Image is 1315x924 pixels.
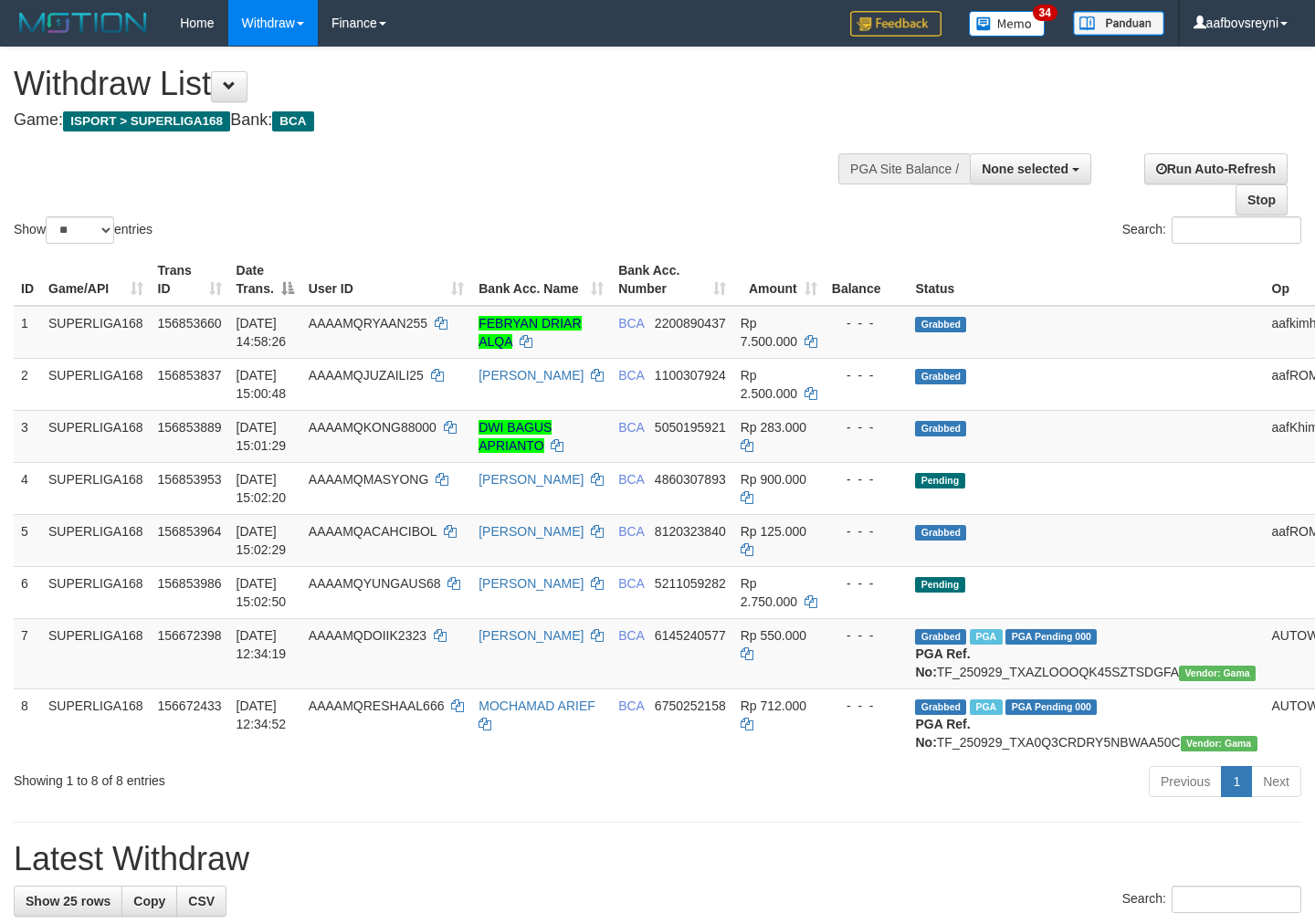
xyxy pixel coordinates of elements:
a: [PERSON_NAME] [479,576,584,591]
td: TF_250929_TXAZLOOOQK45SZTSDGFA [908,618,1264,688]
span: Pending [915,577,964,593]
th: Status [908,254,1264,306]
td: 3 [14,410,41,462]
img: Button%20Memo.svg [969,11,1046,37]
span: Rp 550.000 [741,628,806,643]
span: BCA [272,111,313,131]
span: 156853986 [158,576,222,591]
span: [DATE] 15:02:50 [237,576,287,609]
span: Copy 8120323840 to clipboard [655,524,726,539]
th: Trans ID: activate to sort column ascending [151,254,229,306]
span: 156672398 [158,628,222,643]
span: Grabbed [915,317,966,332]
span: Grabbed [915,525,966,541]
span: Grabbed [915,699,966,715]
span: [DATE] 15:02:29 [237,524,287,557]
a: MOCHAMAD ARIEF [479,698,595,713]
td: 4 [14,462,41,514]
span: AAAAMQKONG88000 [309,420,437,435]
a: Next [1251,766,1301,797]
span: None selected [982,162,1068,176]
span: BCA [618,524,644,539]
img: MOTION_logo.png [14,9,153,37]
label: Show entries [14,216,153,244]
span: AAAAMQMASYONG [309,472,428,487]
div: - - - [832,314,901,332]
select: Showentries [46,216,114,244]
div: - - - [832,574,901,593]
td: SUPERLIGA168 [41,306,151,359]
span: Pending [915,473,964,488]
span: Grabbed [915,629,966,645]
span: 156853837 [158,368,222,383]
span: Vendor URL: https://trx31.1velocity.biz [1181,736,1257,751]
span: Rp 2.750.000 [741,576,797,609]
button: None selected [970,153,1091,184]
img: Feedback.jpg [850,11,942,37]
span: AAAAMQRYAAN255 [309,316,427,331]
span: Grabbed [915,421,966,436]
span: AAAAMQYUNGAUS68 [309,576,441,591]
span: BCA [618,420,644,435]
span: Show 25 rows [26,894,110,908]
th: Amount: activate to sort column ascending [733,254,825,306]
span: [DATE] 14:58:26 [237,316,287,349]
td: TF_250929_TXA0Q3CRDRY5NBWAA50C [908,688,1264,759]
a: [PERSON_NAME] [479,472,584,487]
div: - - - [832,626,901,645]
div: - - - [832,697,901,715]
span: Marked by aafsoycanthlai [970,699,1002,715]
a: Stop [1236,184,1288,215]
span: AAAAMQDOIIK2323 [309,628,426,643]
span: Copy 6145240577 to clipboard [655,628,726,643]
div: - - - [832,470,901,488]
td: SUPERLIGA168 [41,566,151,618]
span: Rp 283.000 [741,420,806,435]
td: SUPERLIGA168 [41,358,151,410]
span: AAAAMQACAHCIBOL [309,524,437,539]
th: Game/API: activate to sort column ascending [41,254,151,306]
th: Bank Acc. Name: activate to sort column ascending [471,254,611,306]
span: ISPORT > SUPERLIGA168 [63,111,230,131]
div: - - - [832,418,901,436]
a: DWI BAGUS APRIANTO [479,420,552,453]
th: Bank Acc. Number: activate to sort column ascending [611,254,733,306]
span: 156672433 [158,698,222,713]
a: [PERSON_NAME] [479,628,584,643]
span: BCA [618,316,644,331]
td: SUPERLIGA168 [41,514,151,566]
h1: Latest Withdraw [14,841,1301,877]
img: panduan.png [1073,11,1164,36]
a: Copy [121,886,177,917]
th: ID [14,254,41,306]
span: Rp 7.500.000 [741,316,797,349]
th: Balance [825,254,909,306]
span: Rp 125.000 [741,524,806,539]
b: PGA Ref. No: [915,646,970,679]
span: BCA [618,698,644,713]
span: 156853964 [158,524,222,539]
th: Date Trans.: activate to sort column descending [229,254,301,306]
span: 156853889 [158,420,222,435]
td: SUPERLIGA168 [41,462,151,514]
span: BCA [618,472,644,487]
span: 156853953 [158,472,222,487]
td: 2 [14,358,41,410]
div: - - - [832,366,901,384]
span: 156853660 [158,316,222,331]
td: SUPERLIGA168 [41,688,151,759]
span: AAAAMQJUZAILI25 [309,368,424,383]
span: Copy 4860307893 to clipboard [655,472,726,487]
span: BCA [618,368,644,383]
a: 1 [1221,766,1252,797]
h1: Withdraw List [14,66,858,102]
td: 6 [14,566,41,618]
span: CSV [188,894,215,908]
span: AAAAMQRESHAAL666 [309,698,445,713]
span: Vendor URL: https://trx31.1velocity.biz [1179,666,1256,681]
span: [DATE] 15:00:48 [237,368,287,401]
a: [PERSON_NAME] [479,368,584,383]
td: 5 [14,514,41,566]
span: Rp 900.000 [741,472,806,487]
a: Show 25 rows [14,886,122,917]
